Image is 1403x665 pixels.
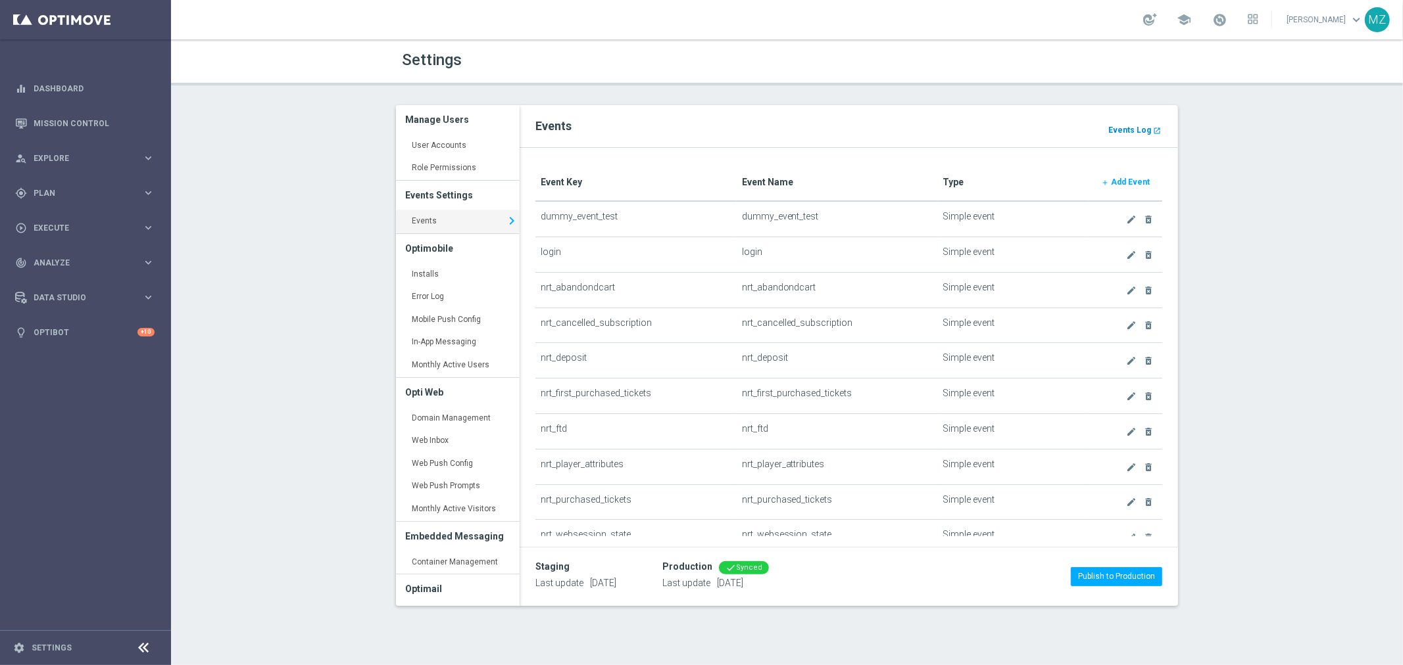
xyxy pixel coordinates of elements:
td: nrt_purchased_tickets [535,484,737,520]
i: create [1126,320,1137,331]
a: Mission Control [34,106,155,141]
td: Simple event [938,413,1089,449]
i: delete_forever [1143,285,1154,296]
i: keyboard_arrow_right [142,152,155,164]
td: Simple event [938,484,1089,520]
td: Simple event [938,201,1089,237]
button: gps_fixed Plan keyboard_arrow_right [14,188,155,198]
div: Data Studio [15,292,142,304]
span: Execute [34,224,142,232]
button: play_circle_outline Execute keyboard_arrow_right [14,223,155,233]
span: [DATE] [717,578,743,588]
span: Analyze [34,259,142,267]
p: Last update [662,577,769,589]
th: Event Name [737,164,938,201]
a: In-App Messaging [396,331,520,354]
div: Analyze [15,257,142,269]
p: Last update [535,577,616,589]
span: Data Studio [34,294,142,302]
td: login [535,237,737,273]
i: done [726,562,736,573]
i: settings [13,642,25,654]
a: Events [396,210,520,233]
button: person_search Explore keyboard_arrow_right [14,153,155,164]
h3: Embedded Messaging [406,522,510,551]
i: create [1126,285,1137,296]
span: school [1177,12,1191,27]
a: Web Push Prompts [396,474,520,498]
span: Synced [736,563,762,572]
h3: Manage Users [406,105,510,134]
td: nrt_deposit [535,343,737,378]
i: create [1126,391,1137,401]
a: Settings [32,644,72,652]
button: lightbulb Optibot +10 [14,327,155,338]
div: +10 [137,328,155,336]
span: keyboard_arrow_down [1349,12,1364,27]
a: Optibot [34,315,137,350]
th: Event Key [535,164,737,201]
a: Subscription [396,603,520,627]
div: Dashboard [15,71,155,106]
a: Domain Management [396,407,520,430]
button: Mission Control [14,118,155,129]
a: Monthly Active Visitors [396,497,520,521]
i: create [1126,426,1137,437]
th: Type [938,164,1089,201]
td: Simple event [938,308,1089,343]
button: Data Studio keyboard_arrow_right [14,292,155,303]
td: nrt_websession_state [737,520,938,555]
a: Installs [396,263,520,287]
a: [PERSON_NAME]keyboard_arrow_down [1285,10,1365,30]
i: delete_forever [1143,320,1154,331]
a: Dashboard [34,71,155,106]
a: Mobile Push Config [396,308,520,332]
td: Simple event [938,343,1089,378]
span: Plan [34,189,142,197]
i: lightbulb [15,327,27,338]
span: [DATE] [590,578,616,588]
i: equalizer [15,83,27,95]
div: Staging [535,561,570,572]
div: MZ [1365,7,1390,32]
a: Web Push Config [396,452,520,476]
div: Explore [15,152,142,164]
div: Mission Control [15,106,155,141]
td: nrt_ftd [737,413,938,449]
td: nrt_cancelled_subscription [737,308,938,343]
a: Web Inbox [396,429,520,453]
h3: Opti Web [406,378,510,407]
div: Production [662,561,712,572]
i: create [1126,214,1137,225]
td: nrt_cancelled_subscription [535,308,737,343]
i: create [1126,355,1137,366]
i: delete_forever [1143,250,1154,260]
td: nrt_ftd [535,413,737,449]
i: create [1126,462,1137,472]
i: gps_fixed [15,187,27,199]
td: nrt_abandondcart [535,272,737,308]
td: Simple event [938,520,1089,555]
i: delete_forever [1143,214,1154,225]
h3: Optimobile [406,234,510,263]
i: delete_forever [1143,355,1154,366]
button: Publish to Production [1071,567,1162,585]
div: Plan [15,187,142,199]
h3: Events Settings [406,181,510,210]
i: create [1126,497,1137,507]
i: keyboard_arrow_right [142,291,155,304]
button: equalizer Dashboard [14,83,155,94]
i: keyboard_arrow_right [142,187,155,199]
td: Simple event [938,237,1089,273]
i: keyboard_arrow_right [142,256,155,269]
td: nrt_player_attributes [535,449,737,484]
i: delete_forever [1143,497,1154,507]
td: nrt_player_attributes [737,449,938,484]
a: Container Management [396,551,520,574]
i: keyboard_arrow_right [142,221,155,234]
td: nrt_deposit [737,343,938,378]
i: delete_forever [1143,532,1154,543]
